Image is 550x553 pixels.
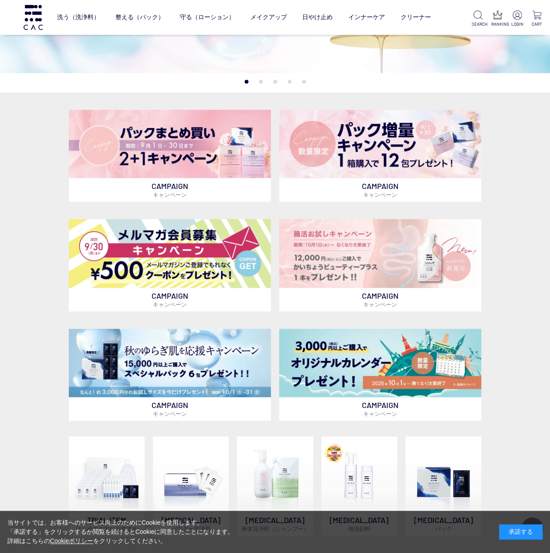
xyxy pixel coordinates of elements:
[279,288,481,311] p: CAMPAIGN
[530,10,543,27] a: CART
[321,436,397,536] a: 泡洗顔料 [MEDICAL_DATA]泡洗顔料
[279,219,481,311] a: 腸活お試しキャンペーン 腸活お試しキャンペーン CAMPAIGNキャンペーン
[153,436,229,536] a: [MEDICAL_DATA]パウダー洗浄料
[348,7,385,28] a: インナーケア
[491,10,504,27] a: RANKING
[279,329,481,421] a: カレンダープレゼント カレンダープレゼント CAMPAIGNキャンペーン
[287,80,291,84] button: 4 of 5
[69,436,145,512] img: トライアルセット
[115,7,164,28] a: 整える（パック）
[279,110,481,202] a: パック増量キャンペーン パック増量キャンペーン CAMPAIGNキャンペーン
[279,219,481,287] img: 腸活お試しキャンペーン
[511,10,523,27] a: LOGIN
[273,80,277,84] button: 3 of 5
[69,219,271,287] img: メルマガ会員募集
[57,7,100,28] a: 洗う（洗浄料）
[472,21,484,27] p: SEARCH
[69,110,271,202] a: パックキャンペーン2+1 パックキャンペーン2+1 CAMPAIGNキャンペーン
[363,301,397,308] span: キャンペーン
[50,537,94,544] a: Cookieポリシー
[22,5,44,30] img: logo
[302,80,306,84] button: 5 of 5
[530,21,543,27] p: CART
[321,436,397,512] img: 泡洗顔料
[279,329,481,397] img: カレンダープレゼント
[69,329,271,397] img: スペシャルパックお試しプレゼント
[363,191,397,198] span: キャンペーン
[69,219,271,311] a: メルマガ会員募集 メルマガ会員募集 CAMPAIGNキャンペーン
[153,410,187,417] span: キャンペーン
[405,436,481,536] a: [MEDICAL_DATA]パック
[491,21,504,27] p: RANKING
[259,80,263,84] button: 2 of 5
[237,436,313,536] a: [MEDICAL_DATA]液体洗浄料（シャンプー）
[250,7,287,28] a: メイクアップ
[180,7,235,28] a: 守る（ローション）
[302,7,333,28] a: 日やけ止め
[153,301,187,308] span: キャンペーン
[472,10,484,27] a: SEARCH
[279,178,481,202] p: CAMPAIGN
[69,397,271,421] p: CAMPAIGN
[153,191,187,198] span: キャンペーン
[499,524,543,540] div: 承諾する
[69,178,271,202] p: CAMPAIGN
[363,410,397,417] span: キャンペーン
[69,329,271,421] a: スペシャルパックお試しプレゼント スペシャルパックお試しプレゼント CAMPAIGNキャンペーン
[7,518,234,546] div: 当サイトでは、お客様へのサービス向上のためにCookieを使用します。 「承諾する」をクリックするか閲覧を続けるとCookieに同意したことになります。 詳細はこちらの をクリックしてください。
[69,436,145,536] a: トライアルセット TRIAL ITEMはじめての方におすすめ
[279,110,481,178] img: パック増量キャンペーン
[69,288,271,311] p: CAMPAIGN
[69,110,271,178] img: パックキャンペーン2+1
[401,7,431,28] a: クリーナー
[244,80,248,84] button: 1 of 5
[279,397,481,421] p: CAMPAIGN
[511,21,523,27] p: LOGIN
